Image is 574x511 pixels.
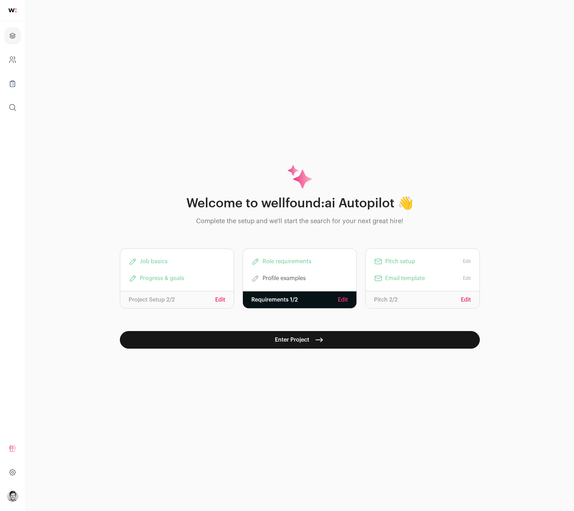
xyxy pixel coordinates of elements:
[129,296,175,304] p: Project Setup 2/2
[385,257,415,266] span: Pitch setup
[374,296,398,304] p: Pitch 2/2
[8,8,17,12] img: wellfound-shorthand-0d5821cbd27db2630d0214b213865d53afaa358527fdda9d0ea32b1df1b89c2c.svg
[215,296,225,304] a: Edit
[461,296,471,304] a: Edit
[4,51,21,68] a: Company and ATS Settings
[196,216,403,226] p: Complete the setup and we'll start the search for your next great hire!
[7,491,18,502] button: Open dropdown
[338,296,348,304] a: Edit
[4,27,21,44] a: Projects
[120,331,480,349] button: Enter Project
[263,257,311,266] span: Role requirements
[385,274,425,283] span: Email template
[7,491,18,502] img: 606302-medium_jpg
[263,274,306,283] span: Profile examples
[186,196,413,211] h1: Welcome to wellfound:ai Autopilot 👋
[140,274,184,283] span: Progress & goals
[463,259,471,264] a: Edit
[251,296,298,304] p: Requirements 1/2
[140,257,168,266] span: Job basics
[4,75,21,92] a: Company Lists
[463,276,471,281] a: Edit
